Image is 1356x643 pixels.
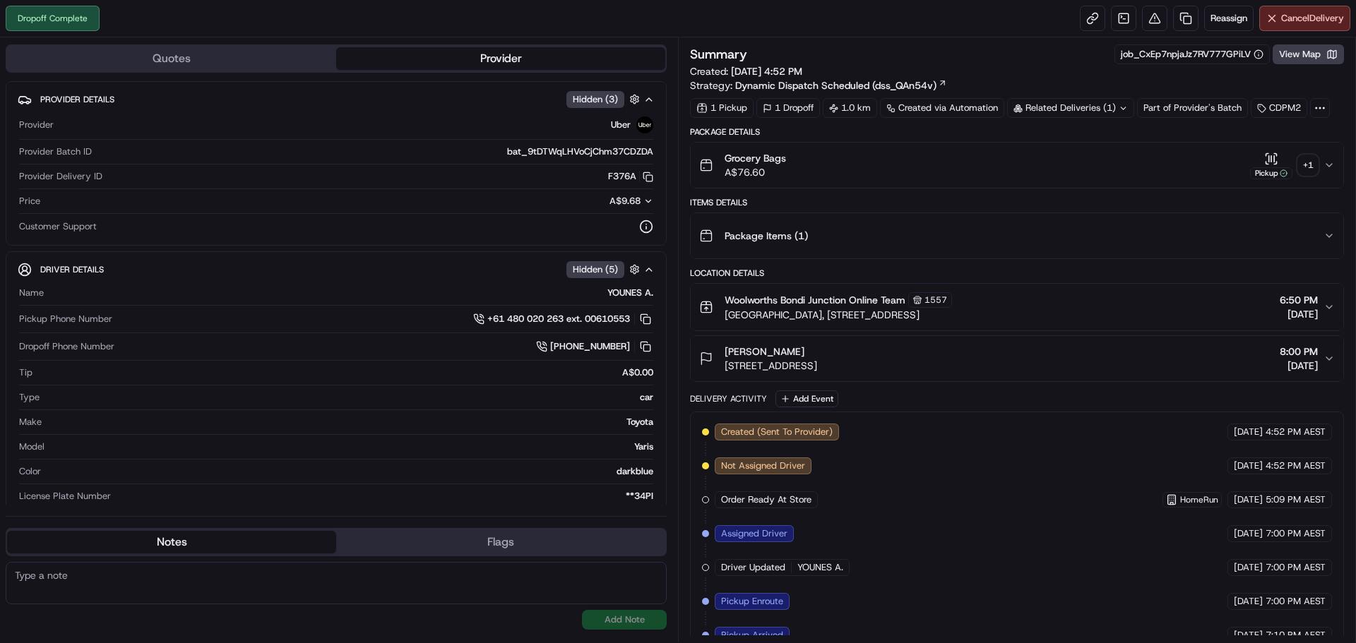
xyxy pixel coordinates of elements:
[608,170,653,183] button: F376A
[1234,459,1263,472] span: [DATE]
[721,493,811,506] span: Order Ready At Store
[1007,98,1134,118] div: Related Deliveries (1)
[1204,6,1254,31] button: Reassign
[823,98,877,118] div: 1.0 km
[721,527,787,540] span: Assigned Driver
[19,366,32,379] span: Tip
[47,465,653,478] div: darkblue
[1259,6,1350,31] button: CancelDelivery
[45,391,653,404] div: car
[19,340,114,353] span: Dropoff Phone Number
[536,339,653,354] a: [PHONE_NUMBER]
[19,490,111,503] span: License Plate Number
[19,313,112,325] span: Pickup Phone Number
[1251,98,1307,118] div: CDPM2
[691,284,1343,330] button: Woolworths Bondi Junction Online Team1557[GEOGRAPHIC_DATA], [STREET_ADDRESS]6:50 PM[DATE]
[133,205,227,219] span: API Documentation
[487,313,630,325] span: +61 480 020 263 ext. 00610553
[1266,426,1326,438] span: 4:52 PM AEST
[14,135,40,160] img: 1736555255976-a54dd68f-1ca7-489b-9aae-adbdc363a1c4
[735,78,936,92] span: Dynamic Dispatch Scheduled (dss_QAn54v)
[1266,629,1326,642] span: 7:10 PM AEST
[141,239,171,250] span: Pylon
[336,47,665,70] button: Provider
[573,263,618,276] span: Hidden ( 5 )
[566,90,643,108] button: Hidden (3)
[529,195,653,208] button: A$9.68
[566,260,643,278] button: Hidden (5)
[690,98,754,118] div: 1 Pickup
[609,195,641,207] span: A$9.68
[1250,167,1292,179] div: Pickup
[19,145,92,158] span: Provider Batch ID
[924,294,947,306] span: 1557
[1211,12,1247,25] span: Reassign
[690,393,767,404] div: Delivery Activity
[336,531,665,553] button: Flags
[7,531,336,553] button: Notes
[691,213,1343,258] button: Package Items (1)
[19,391,40,404] span: Type
[19,220,97,233] span: Customer Support
[1234,595,1263,608] span: [DATE]
[1234,561,1263,574] span: [DATE]
[690,268,1344,279] div: Location Details
[1250,152,1292,179] button: Pickup
[14,206,25,217] div: 📗
[1180,494,1218,505] span: HomeRun
[100,239,171,250] a: Powered byPylon
[19,287,44,299] span: Name
[40,264,104,275] span: Driver Details
[18,258,655,281] button: Driver DetailsHidden (5)
[47,416,653,428] div: Toyota
[19,119,54,131] span: Provider
[690,197,1344,208] div: Items Details
[690,78,947,92] div: Strategy:
[721,595,783,608] span: Pickup Enroute
[114,199,232,224] a: 💻API Documentation
[1298,155,1318,175] div: + 1
[725,293,905,307] span: Woolworths Bondi Junction Online Team
[48,149,179,160] div: We're available if you need us!
[1121,48,1263,61] button: job_CxEp7npjaJz7RV777GPiLV
[1234,426,1263,438] span: [DATE]
[721,561,785,574] span: Driver Updated
[1273,44,1344,64] button: View Map
[775,390,838,407] button: Add Event
[7,47,336,70] button: Quotes
[1234,493,1263,506] span: [DATE]
[636,116,653,133] img: uber-new-logo.jpeg
[1266,595,1326,608] span: 7:00 PM AEST
[19,416,42,428] span: Make
[19,195,40,208] span: Price
[240,139,257,156] button: Start new chat
[38,366,653,379] div: A$0.00
[507,145,653,158] span: bat_9tDTWqLHVoCjChm37CDZDA
[756,98,820,118] div: 1 Dropoff
[573,93,618,106] span: Hidden ( 3 )
[50,440,653,453] div: Yaris
[1266,493,1326,506] span: 5:09 PM AEST
[725,151,786,165] span: Grocery Bags
[473,311,653,327] a: +61 480 020 263 ext. 00610553
[1234,629,1263,642] span: [DATE]
[19,465,41,478] span: Color
[48,135,232,149] div: Start new chat
[8,199,114,224] a: 📗Knowledge Base
[690,126,1344,138] div: Package Details
[731,65,802,78] span: [DATE] 4:52 PM
[735,78,947,92] a: Dynamic Dispatch Scheduled (dss_QAn54v)
[49,287,653,299] div: YOUNES A.
[19,440,44,453] span: Model
[119,206,131,217] div: 💻
[725,344,804,359] span: [PERSON_NAME]
[1266,527,1326,540] span: 7:00 PM AEST
[550,340,630,353] span: [PHONE_NUMBER]
[19,170,102,183] span: Provider Delivery ID
[690,64,802,78] span: Created:
[690,48,747,61] h3: Summary
[725,308,952,322] span: [GEOGRAPHIC_DATA], [STREET_ADDRESS]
